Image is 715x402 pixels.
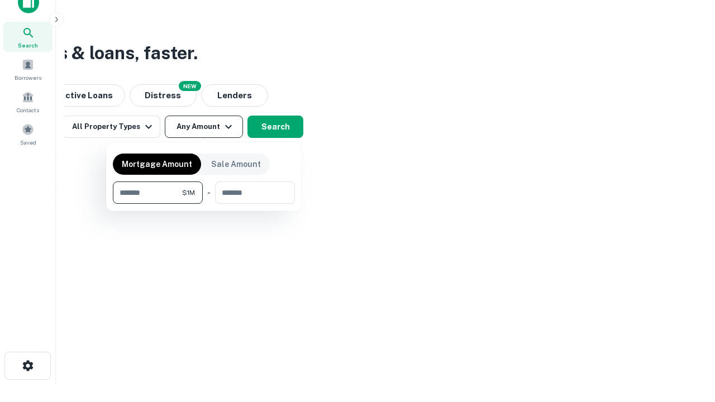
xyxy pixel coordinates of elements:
span: $1M [182,188,195,198]
div: - [207,181,211,204]
p: Mortgage Amount [122,158,192,170]
iframe: Chat Widget [659,313,715,366]
p: Sale Amount [211,158,261,170]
